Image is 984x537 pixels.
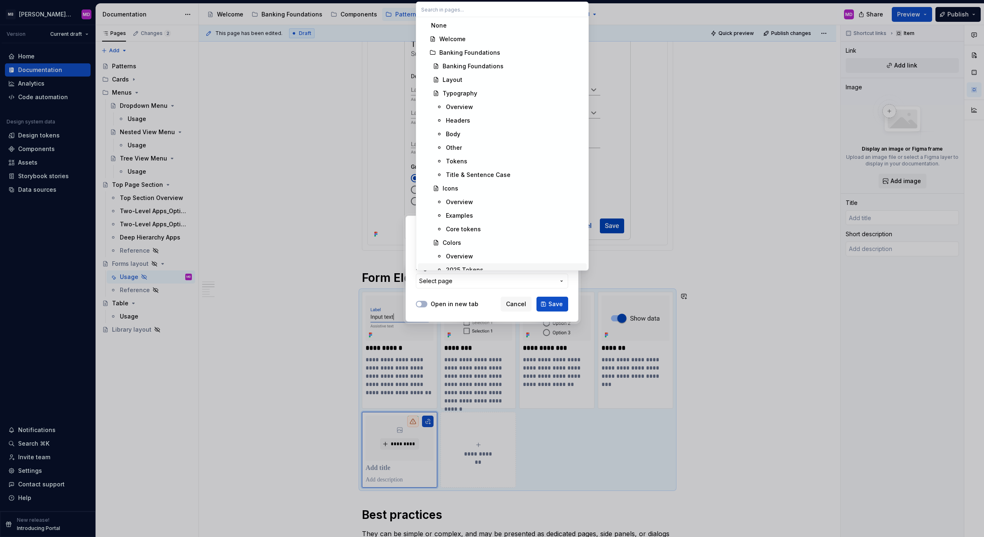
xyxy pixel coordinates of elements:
div: Overview [446,198,473,206]
div: Welcome [439,35,466,43]
div: Layout [443,76,462,84]
div: Examples [446,212,473,220]
div: 2025 Tokens [446,266,483,274]
div: Headers [446,116,470,125]
div: Other [446,144,462,152]
div: Icons [443,184,458,193]
div: Title & Sentence Case [446,171,511,179]
div: Body [446,130,460,138]
div: None [431,21,447,30]
div: Colors [443,239,461,247]
div: Typography [443,89,477,98]
div: Banking Foundations [439,49,500,57]
div: Search in pages... [416,17,588,270]
div: Banking Foundations [443,62,504,70]
div: Overview [446,103,473,111]
div: Overview [446,252,473,260]
div: Tokens [446,157,467,165]
input: Search in pages... [416,2,588,17]
div: Core tokens [446,225,481,233]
